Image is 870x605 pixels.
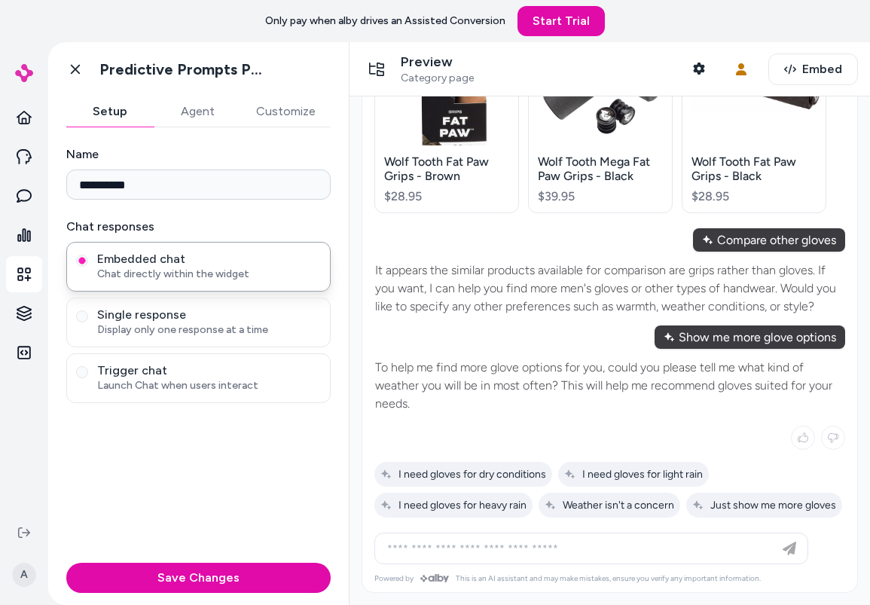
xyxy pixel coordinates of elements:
[97,322,321,338] span: Display only one response at a time
[517,6,605,36] a: Start Trial
[66,218,331,236] label: Chat responses
[15,64,33,82] img: alby Logo
[241,96,331,127] button: Customize
[97,307,321,322] span: Single response
[76,366,88,378] button: Trigger chatLaunch Chat when users interact
[76,310,88,322] button: Single responseDisplay only one response at a time
[401,72,474,85] span: Category page
[401,53,474,71] p: Preview
[265,14,505,29] p: Only pay when alby drives an Assisted Conversion
[97,267,321,282] span: Chat directly within the widget
[97,363,321,378] span: Trigger chat
[12,563,36,587] span: A
[768,53,858,85] button: Embed
[66,96,154,127] button: Setup
[66,563,331,593] button: Save Changes
[802,60,842,78] span: Embed
[9,551,39,599] button: A
[97,252,321,267] span: Embedded chat
[99,60,269,79] h1: Predictive Prompts PLP
[76,255,88,267] button: Embedded chatChat directly within the widget
[154,96,241,127] button: Agent
[66,145,331,163] label: Name
[97,378,321,393] span: Launch Chat when users interact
